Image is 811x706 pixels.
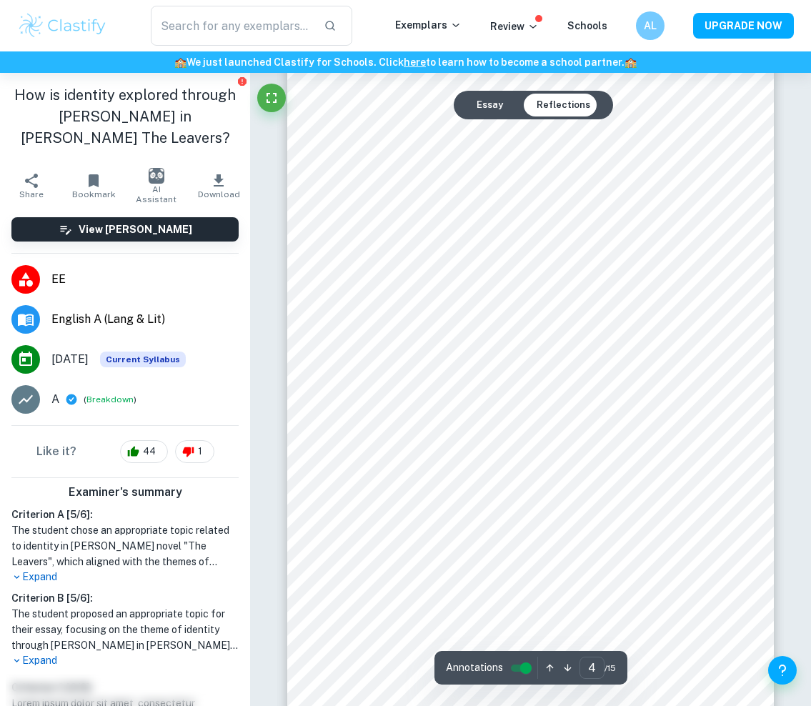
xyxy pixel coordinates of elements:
[395,17,462,33] p: Exemplars
[100,352,186,367] div: This exemplar is based on the current syllabus. Feel free to refer to it for inspiration/ideas wh...
[11,217,239,242] button: View [PERSON_NAME]
[17,11,108,40] img: Clastify logo
[134,184,179,204] span: AI Assistant
[465,94,514,116] button: Essay
[51,391,59,408] p: A
[404,56,426,68] a: here
[642,18,659,34] h6: AL
[135,444,164,459] span: 44
[84,393,136,407] span: ( )
[72,189,116,199] span: Bookmark
[120,440,168,463] div: 44
[188,166,251,206] button: Download
[768,656,797,685] button: Help and Feedback
[190,444,210,459] span: 1
[11,522,239,570] h1: The student chose an appropriate topic related to identity in [PERSON_NAME] novel "The Leavers", ...
[175,440,214,463] div: 1
[100,352,186,367] span: Current Syllabus
[51,311,239,328] span: English A (Lang & Lit)
[125,166,188,206] button: AI Assistant
[604,662,616,675] span: / 15
[151,6,312,46] input: Search for any exemplars...
[51,351,89,368] span: [DATE]
[567,20,607,31] a: Schools
[51,271,239,288] span: EE
[446,660,503,675] span: Annotations
[11,653,239,668] p: Expand
[36,443,76,460] h6: Like it?
[257,84,286,112] button: Fullscreen
[693,13,794,39] button: UPGRADE NOW
[636,11,665,40] button: AL
[79,222,192,237] h6: View [PERSON_NAME]
[86,393,134,406] button: Breakdown
[490,19,539,34] p: Review
[149,168,164,184] img: AI Assistant
[625,56,637,68] span: 🏫
[6,484,244,501] h6: Examiner's summary
[11,507,239,522] h6: Criterion A [ 5 / 6 ]:
[11,570,239,585] p: Expand
[11,590,239,606] h6: Criterion B [ 5 / 6 ]:
[3,54,808,70] h6: We just launched Clastify for Schools. Click to learn how to become a school partner.
[19,189,44,199] span: Share
[198,189,240,199] span: Download
[63,166,126,206] button: Bookmark
[237,76,247,86] button: Report issue
[11,84,239,149] h1: How is identity explored through [PERSON_NAME] in [PERSON_NAME] The Leavers?
[174,56,186,68] span: 🏫
[11,606,239,653] h1: The student proposed an appropriate topic for their essay, focusing on the theme of identity thro...
[525,94,602,116] button: Reflections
